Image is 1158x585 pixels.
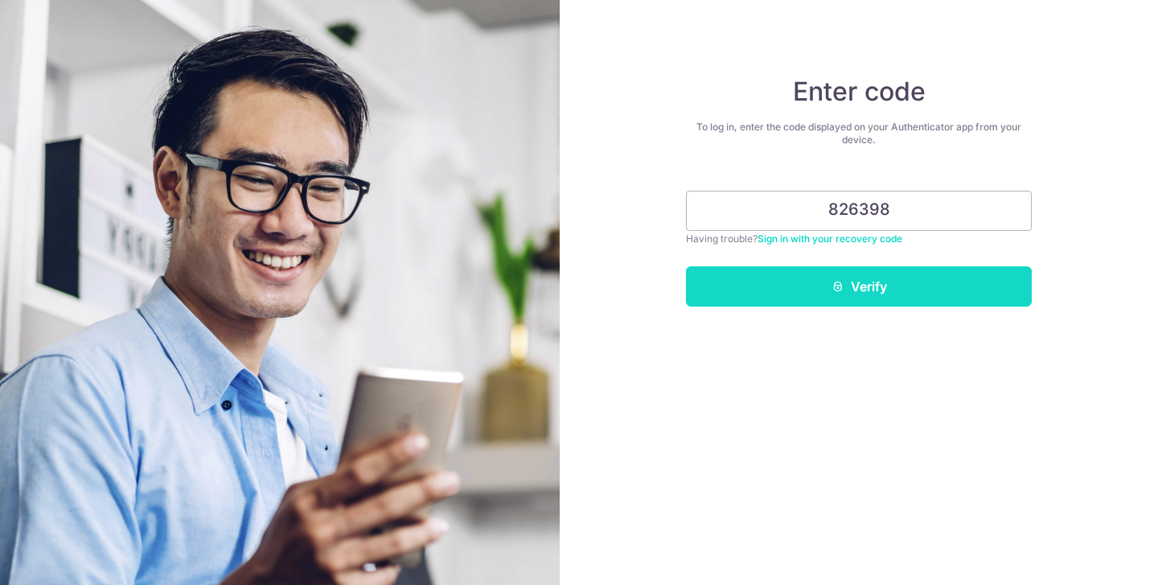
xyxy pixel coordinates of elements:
div: To log in, enter the code displayed on your Authenticator app from your device. [686,121,1032,146]
a: Sign in with your recovery code [758,233,902,245]
input: Enter 6 digit code [686,191,1032,231]
button: Verify [686,266,1032,307]
h4: Enter code [686,76,1032,108]
div: Having trouble? [686,231,1032,247]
